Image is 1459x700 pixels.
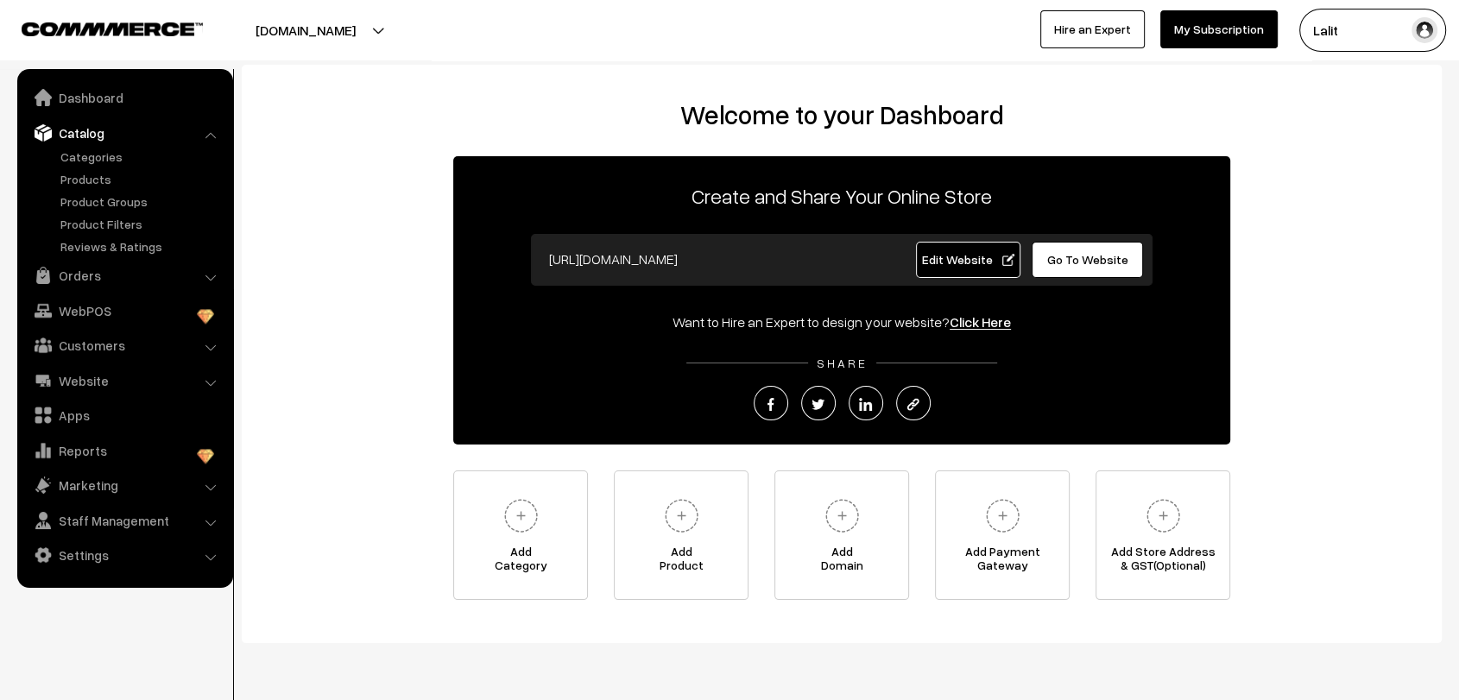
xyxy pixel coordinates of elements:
img: plus.svg [818,492,866,539]
a: My Subscription [1160,10,1278,48]
img: plus.svg [1140,492,1187,539]
a: Click Here [950,313,1011,331]
img: plus.svg [497,492,545,539]
span: Add Store Address & GST(Optional) [1096,545,1229,579]
div: Want to Hire an Expert to design your website? [453,312,1230,332]
a: Reports [22,435,227,466]
a: Product Groups [56,192,227,211]
a: Hire an Expert [1040,10,1145,48]
a: Add PaymentGateway [935,470,1070,600]
a: Categories [56,148,227,166]
a: Apps [22,400,227,431]
h2: Welcome to your Dashboard [259,99,1424,130]
button: [DOMAIN_NAME] [195,9,416,52]
a: Catalog [22,117,227,148]
span: Add Domain [775,545,908,579]
a: Customers [22,330,227,361]
a: AddProduct [614,470,748,600]
a: Product Filters [56,215,227,233]
span: Edit Website [922,252,1014,267]
span: Add Product [615,545,748,579]
a: COMMMERCE [22,17,173,38]
a: AddCategory [453,470,588,600]
a: AddDomain [774,470,909,600]
a: WebPOS [22,295,227,326]
img: plus.svg [658,492,705,539]
span: Go To Website [1047,252,1128,267]
img: plus.svg [979,492,1026,539]
button: Lalit [1299,9,1446,52]
a: Add Store Address& GST(Optional) [1096,470,1230,600]
a: Settings [22,539,227,571]
a: Reviews & Ratings [56,237,227,255]
a: Products [56,170,227,188]
span: Add Payment Gateway [936,545,1069,579]
span: Add Category [454,545,587,579]
a: Orders [22,260,227,291]
a: Go To Website [1032,242,1143,278]
span: SHARE [808,356,876,370]
a: Staff Management [22,505,227,536]
a: Edit Website [916,242,1021,278]
img: user [1412,17,1437,43]
img: COMMMERCE [22,22,203,35]
a: Marketing [22,470,227,501]
a: Dashboard [22,82,227,113]
a: Website [22,365,227,396]
p: Create and Share Your Online Store [453,180,1230,211]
